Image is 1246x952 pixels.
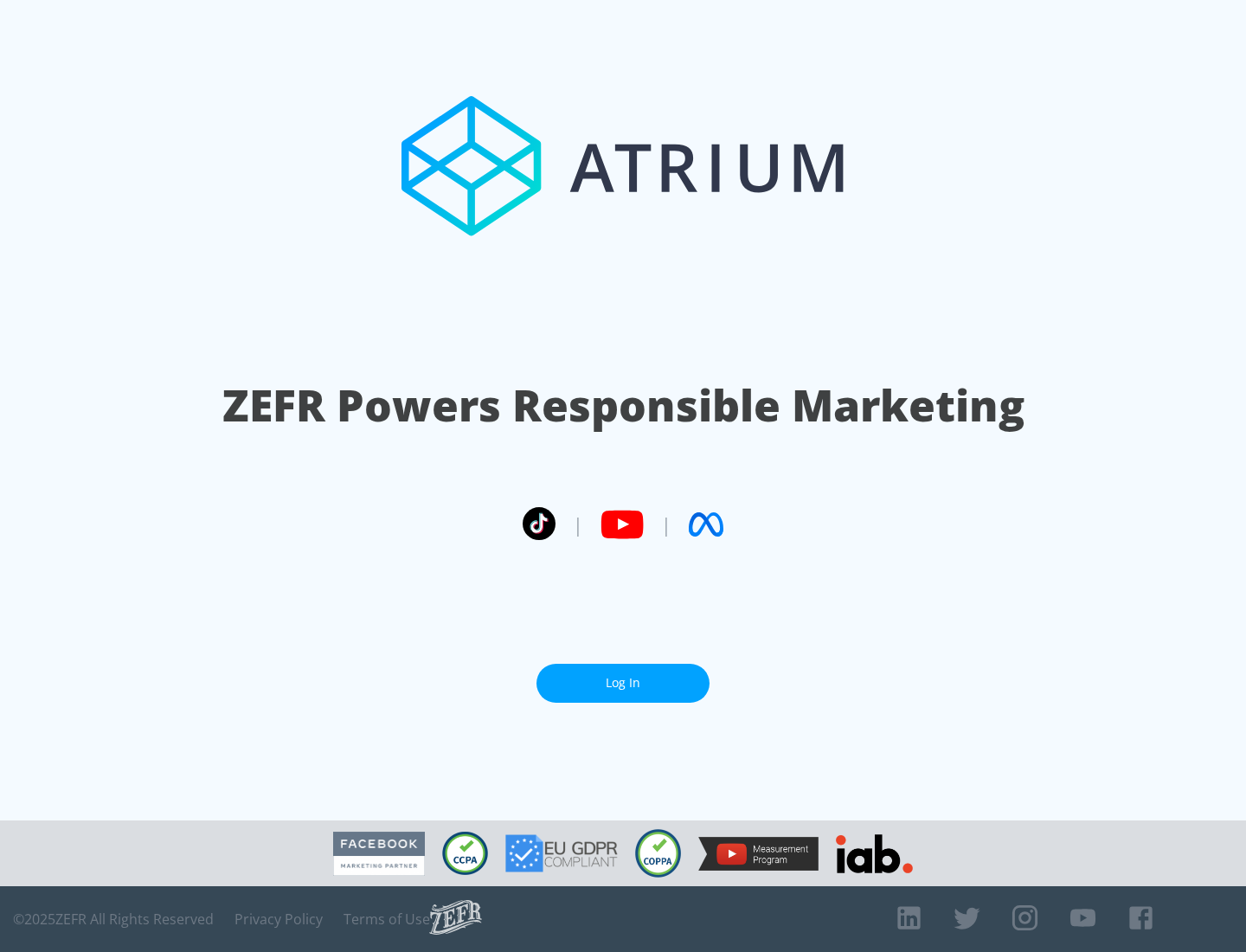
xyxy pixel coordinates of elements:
a: Terms of Use [344,910,430,928]
img: GDPR Compliant [505,834,618,872]
span: © 2025 ZEFR All Rights Reserved [13,910,214,928]
h1: ZEFR Powers Responsible Marketing [222,376,1024,435]
img: CCPA Compliant [442,832,488,875]
img: IAB [836,834,913,873]
img: Facebook Marketing Partner [333,832,425,876]
img: COPPA Compliant [635,829,681,878]
img: YouTube Measurement Program [698,837,819,871]
a: Log In [536,664,710,703]
span: | [573,511,583,537]
a: Privacy Policy [234,910,323,928]
span: | [661,511,671,537]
